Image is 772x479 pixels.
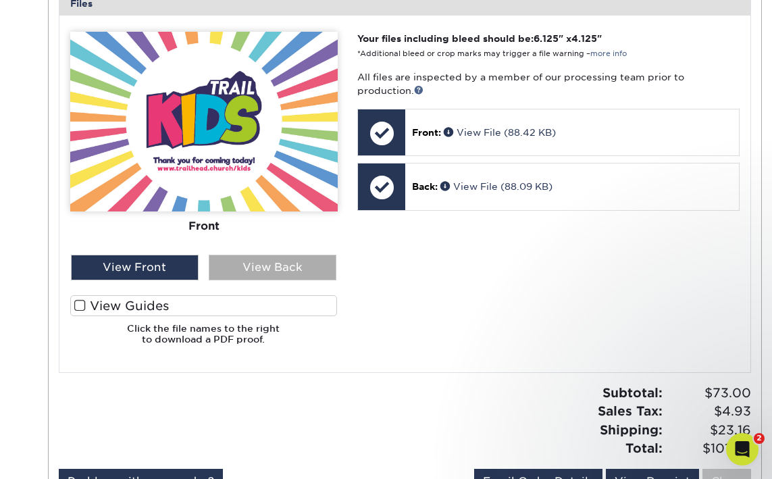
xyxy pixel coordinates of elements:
span: $4.93 [667,402,751,421]
div: View Front [71,255,199,280]
span: Back: [412,181,438,192]
a: more info [590,49,627,58]
span: $23.16 [667,421,751,440]
span: 2 [754,433,765,444]
strong: Your files including bleed should be: " x " [357,33,602,44]
span: 6.125 [534,33,559,44]
iframe: Google Customer Reviews [3,438,115,474]
p: All files are inspected by a member of our processing team prior to production. [357,70,740,98]
a: View File (88.09 KB) [440,181,552,192]
span: Front: [412,127,441,138]
div: Front [70,211,338,241]
strong: Total: [625,440,663,455]
span: $101.09 [667,439,751,458]
small: *Additional bleed or crop marks may trigger a file warning – [357,49,627,58]
iframe: Intercom live chat [726,433,758,465]
div: View Back [209,255,336,280]
strong: Sales Tax: [598,403,663,418]
span: 4.125 [571,33,597,44]
a: View File (88.42 KB) [444,127,556,138]
span: $73.00 [667,384,751,403]
h6: Click the file names to the right to download a PDF proof. [70,323,338,356]
strong: Shipping: [600,422,663,437]
label: View Guides [70,295,338,316]
strong: Subtotal: [602,385,663,400]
